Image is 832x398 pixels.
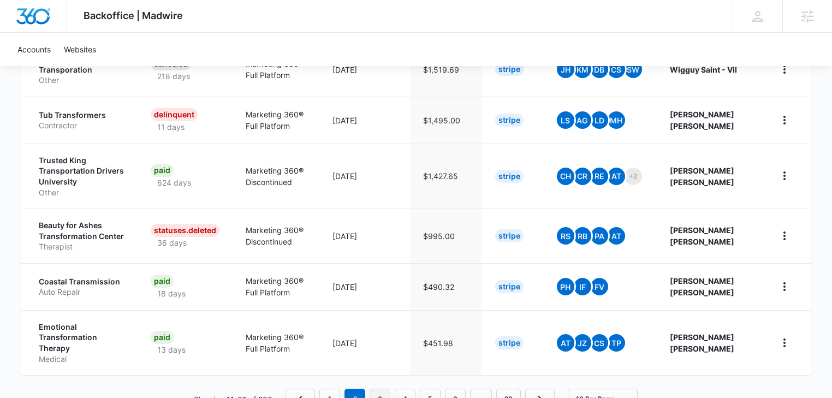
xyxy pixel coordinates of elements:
[670,65,737,74] strong: Wigguy Saint - Vil
[410,310,482,375] td: $451.98
[591,278,608,295] span: FV
[39,322,124,354] p: Emotional Transformation Therapy
[151,121,191,133] p: 11 days
[557,278,574,295] span: PH
[670,332,734,353] strong: [PERSON_NAME] [PERSON_NAME]
[776,278,793,295] button: home
[591,168,608,185] span: RE
[776,61,793,78] button: home
[608,227,625,245] span: AT
[608,61,625,78] span: CS
[495,63,524,76] div: Stripe
[319,144,410,209] td: [DATE]
[591,227,608,245] span: PA
[670,166,734,187] strong: [PERSON_NAME] [PERSON_NAME]
[410,42,482,97] td: $1,519.69
[246,165,306,188] p: Marketing 360® Discontinued
[39,220,124,241] p: Beauty for Ashes Transformation Center
[776,334,793,352] button: home
[574,168,591,185] span: CR
[608,111,625,129] span: MH
[39,187,124,198] p: Other
[319,42,410,97] td: [DATE]
[410,144,482,209] td: $1,427.65
[319,97,410,144] td: [DATE]
[39,75,124,86] p: Other
[246,58,306,81] p: Marketing 360® Full Platform
[39,110,124,131] a: Tub TransformersContractor
[151,164,174,177] div: Paid
[495,170,524,183] div: Stripe
[246,224,306,247] p: Marketing 360® Discontinued
[319,263,410,310] td: [DATE]
[39,322,124,364] a: Emotional Transformation TherapyMedical
[557,111,574,129] span: LS
[574,334,591,352] span: JZ
[495,229,524,242] div: Stripe
[410,263,482,310] td: $490.32
[625,168,642,185] span: +2
[11,33,57,66] a: Accounts
[151,108,198,121] div: Delinquent
[591,61,608,78] span: DB
[151,331,174,344] div: Paid
[39,155,124,187] p: Trusted King Transportation Drivers University
[151,288,192,299] p: 18 days
[608,334,625,352] span: TP
[591,111,608,129] span: LD
[557,168,574,185] span: CH
[608,168,625,185] span: AT
[574,227,591,245] span: RB
[39,120,124,131] p: Contractor
[151,237,193,248] p: 36 days
[495,114,524,127] div: Stripe
[319,310,410,375] td: [DATE]
[246,331,306,354] p: Marketing 360® Full Platform
[776,227,793,245] button: home
[591,334,608,352] span: CS
[574,278,591,295] span: IF
[557,334,574,352] span: AT
[39,220,124,252] a: Beauty for Ashes Transformation CenterTherapist
[670,225,734,246] strong: [PERSON_NAME] [PERSON_NAME]
[39,276,124,298] a: Coastal TransmissionAuto Repair
[557,61,574,78] span: JH
[151,275,174,288] div: Paid
[574,111,591,129] span: AG
[151,344,192,355] p: 13 days
[495,336,524,349] div: Stripe
[574,61,591,78] span: KM
[670,276,734,297] strong: [PERSON_NAME] [PERSON_NAME]
[495,280,524,293] div: Stripe
[670,110,734,130] strong: [PERSON_NAME] [PERSON_NAME]
[625,61,642,78] span: SW
[151,224,219,237] div: statuses.Deleted
[151,70,197,82] p: 218 days
[246,275,306,298] p: Marketing 360® Full Platform
[57,33,103,66] a: Websites
[39,241,124,252] p: Therapist
[319,209,410,263] td: [DATE]
[410,97,482,144] td: $1,495.00
[776,111,793,129] button: home
[151,177,198,188] p: 624 days
[39,110,124,121] p: Tub Transformers
[776,167,793,185] button: home
[39,54,124,86] a: Elite Express TransporationOther
[39,155,124,198] a: Trusted King Transportation Drivers UniversityOther
[39,287,124,298] p: Auto Repair
[557,227,574,245] span: RS
[39,276,124,287] p: Coastal Transmission
[84,10,183,21] span: Backoffice | Madwire
[410,209,482,263] td: $995.00
[246,109,306,132] p: Marketing 360® Full Platform
[39,354,124,365] p: Medical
